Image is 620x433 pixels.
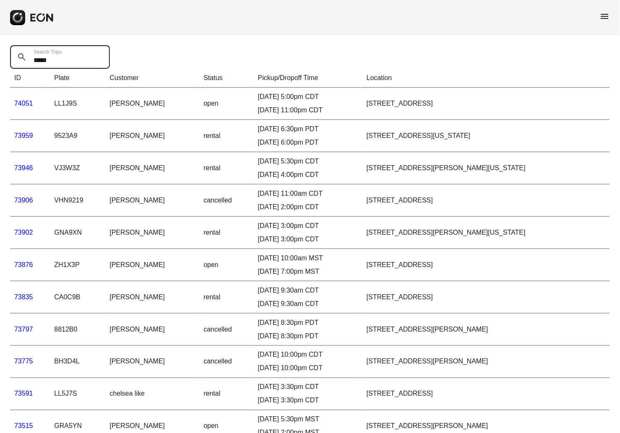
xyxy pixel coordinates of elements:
[199,88,253,120] td: open
[258,267,358,277] div: [DATE] 7:00pm MST
[258,105,358,115] div: [DATE] 11:00pm CDT
[199,249,253,281] td: open
[258,396,358,406] div: [DATE] 3:30pm CDT
[362,217,610,249] td: [STREET_ADDRESS][PERSON_NAME][US_STATE]
[258,124,358,134] div: [DATE] 6:30pm PDT
[50,217,105,249] td: GNA9XN
[199,184,253,217] td: cancelled
[105,217,199,249] td: [PERSON_NAME]
[105,152,199,184] td: [PERSON_NAME]
[105,120,199,152] td: [PERSON_NAME]
[258,156,358,166] div: [DATE] 5:30pm CDT
[50,88,105,120] td: LL1J9S
[50,69,105,88] th: Plate
[258,285,358,296] div: [DATE] 9:30am CDT
[362,184,610,217] td: [STREET_ADDRESS]
[199,378,253,410] td: rental
[105,346,199,378] td: [PERSON_NAME]
[50,314,105,346] td: 8812B0
[258,253,358,263] div: [DATE] 10:00am MST
[50,152,105,184] td: VJ3W3Z
[14,358,33,365] a: 73775
[600,11,610,21] span: menu
[105,249,199,281] td: [PERSON_NAME]
[14,100,33,107] a: 74051
[258,415,358,425] div: [DATE] 5:30pm MST
[199,314,253,346] td: cancelled
[105,281,199,314] td: [PERSON_NAME]
[258,202,358,212] div: [DATE] 2:00pm CDT
[258,137,358,148] div: [DATE] 6:00pm PDT
[14,229,33,236] a: 73902
[254,69,362,88] th: Pickup/Dropoff Time
[258,92,358,102] div: [DATE] 5:00pm CDT
[199,346,253,378] td: cancelled
[50,120,105,152] td: 9523A9
[362,120,610,152] td: [STREET_ADDRESS][US_STATE]
[258,189,358,199] div: [DATE] 11:00am CDT
[14,261,33,268] a: 73876
[105,88,199,120] td: [PERSON_NAME]
[199,281,253,314] td: rental
[14,423,33,430] a: 73515
[362,378,610,410] td: [STREET_ADDRESS]
[199,120,253,152] td: rental
[258,299,358,309] div: [DATE] 9:30am CDT
[258,350,358,360] div: [DATE] 10:00pm CDT
[258,234,358,244] div: [DATE] 3:00pm CDT
[199,69,253,88] th: Status
[50,281,105,314] td: CA0C9B
[50,346,105,378] td: BH3D4L
[14,326,33,333] a: 73797
[105,378,199,410] td: chelsea like
[14,164,33,171] a: 73946
[362,88,610,120] td: [STREET_ADDRESS]
[362,69,610,88] th: Location
[14,390,33,397] a: 73591
[199,152,253,184] td: rental
[258,331,358,341] div: [DATE] 8:30pm PDT
[362,314,610,346] td: [STREET_ADDRESS][PERSON_NAME]
[258,170,358,180] div: [DATE] 4:00pm CDT
[258,221,358,231] div: [DATE] 3:00pm CDT
[362,346,610,378] td: [STREET_ADDRESS][PERSON_NAME]
[199,217,253,249] td: rental
[105,184,199,217] td: [PERSON_NAME]
[14,293,33,301] a: 73835
[362,249,610,281] td: [STREET_ADDRESS]
[14,197,33,204] a: 73906
[10,69,50,88] th: ID
[105,69,199,88] th: Customer
[50,249,105,281] td: ZH1X3P
[258,382,358,392] div: [DATE] 3:30pm CDT
[14,132,33,139] a: 73959
[105,314,199,346] td: [PERSON_NAME]
[258,318,358,328] div: [DATE] 8:30pm PDT
[362,281,610,314] td: [STREET_ADDRESS]
[34,49,62,55] label: Search Trips
[362,152,610,184] td: [STREET_ADDRESS][PERSON_NAME][US_STATE]
[50,184,105,217] td: VHN9219
[50,378,105,410] td: LL5J7S
[258,363,358,373] div: [DATE] 10:00pm CDT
